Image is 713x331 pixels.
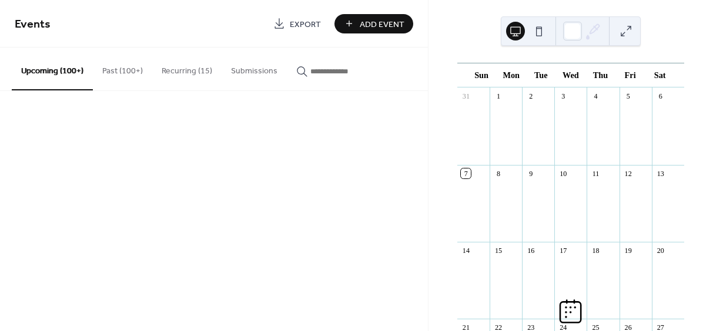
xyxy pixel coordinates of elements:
div: 15 [494,246,504,256]
div: 8 [494,168,504,178]
button: Submissions [222,48,287,89]
div: 20 [655,246,665,256]
div: 13 [655,168,665,178]
div: 19 [623,246,633,256]
div: 6 [655,92,665,102]
a: Export [265,14,330,33]
div: Fri [615,63,645,87]
div: 18 [591,246,601,256]
div: 9 [526,168,536,178]
span: Add Event [360,18,404,31]
div: 1 [494,92,504,102]
div: 4 [591,92,601,102]
div: 17 [558,246,568,256]
button: Past (100+) [93,48,152,89]
button: Add Event [334,14,413,33]
div: Tue [526,63,556,87]
div: 16 [526,246,536,256]
div: 2 [526,92,536,102]
div: 10 [558,168,568,178]
div: 14 [461,246,471,256]
div: Mon [496,63,526,87]
div: Sat [645,63,675,87]
div: 31 [461,92,471,102]
div: Wed [556,63,586,87]
span: Events [15,13,51,36]
span: Export [290,18,321,31]
div: 12 [623,168,633,178]
div: Sun [467,63,497,87]
div: Thu [585,63,615,87]
div: 7 [461,168,471,178]
button: Upcoming (100+) [12,48,93,90]
div: 5 [623,92,633,102]
div: 3 [558,92,568,102]
button: Recurring (15) [152,48,222,89]
div: 11 [591,168,601,178]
